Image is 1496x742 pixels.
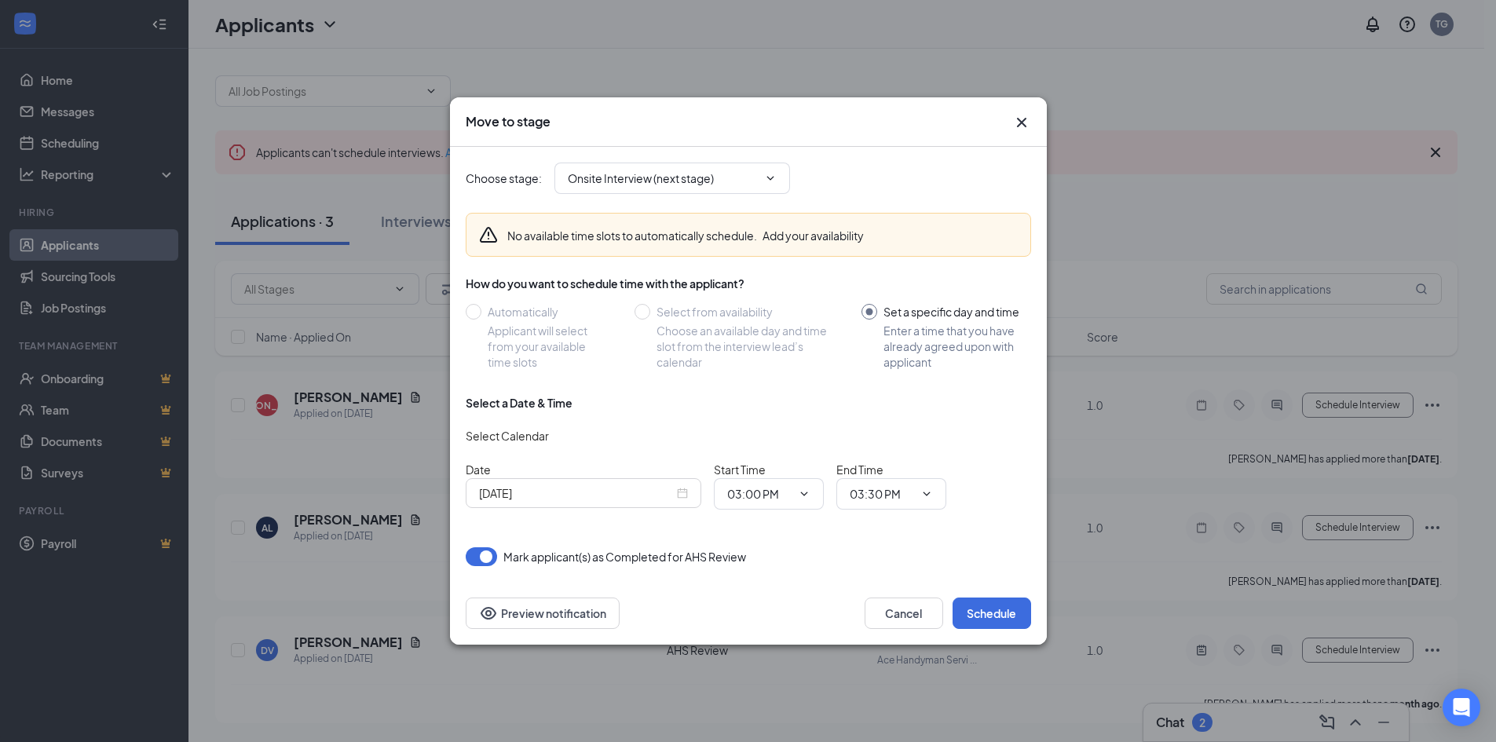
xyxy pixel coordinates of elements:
svg: ChevronDown [798,488,810,500]
input: End time [850,485,914,503]
span: Mark applicant(s) as Completed for AHS Review [503,547,746,566]
svg: Eye [479,604,498,623]
span: Start Time [714,462,766,477]
svg: ChevronDown [920,488,933,500]
div: Select a Date & Time [466,395,572,411]
button: Preview notificationEye [466,598,620,629]
svg: Cross [1012,113,1031,132]
span: Date [466,462,491,477]
button: Cancel [865,598,943,629]
span: End Time [836,462,883,477]
svg: ChevronDown [764,172,777,185]
div: No available time slots to automatically schedule. [507,228,864,243]
span: Choose stage : [466,170,542,187]
input: Sep 15, 2025 [479,484,674,502]
h3: Move to stage [466,113,550,130]
div: Open Intercom Messenger [1443,689,1480,726]
div: How do you want to schedule time with the applicant? [466,276,1031,291]
span: Select Calendar [466,429,549,443]
svg: Warning [479,225,498,244]
input: Start time [727,485,792,503]
button: Add your availability [763,228,864,243]
button: Close [1012,113,1031,132]
button: Schedule [953,598,1031,629]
